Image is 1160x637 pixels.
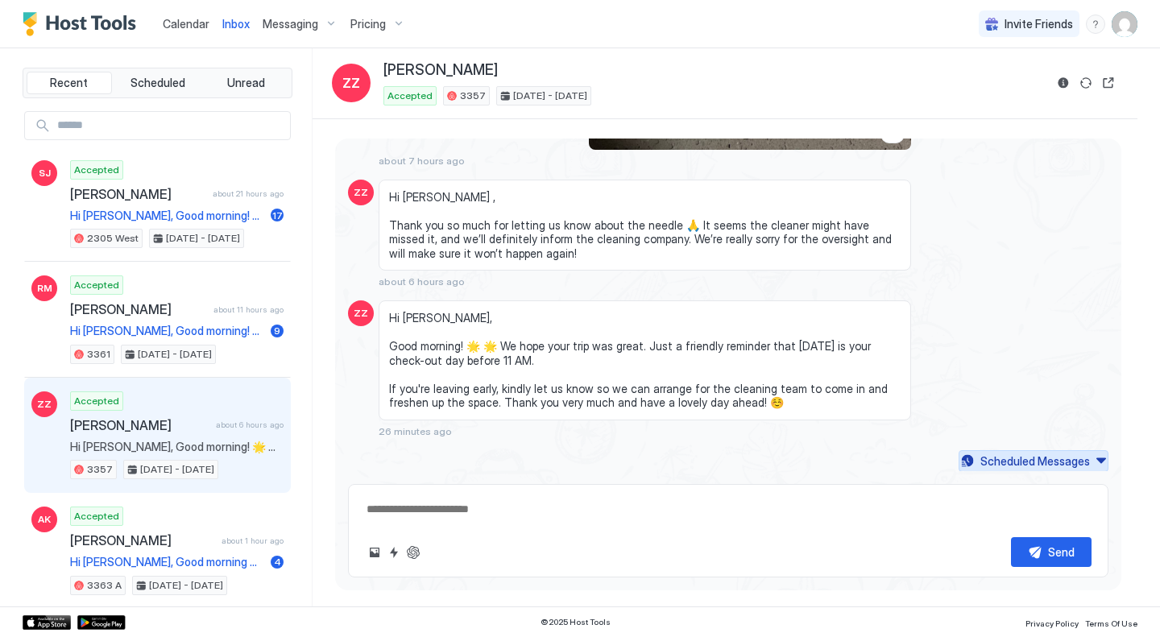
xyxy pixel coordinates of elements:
span: AK [38,512,51,527]
span: [DATE] - [DATE] [166,231,240,246]
span: Invite Friends [1005,17,1073,31]
span: Hi [PERSON_NAME], Good morning! 🌟 🌟 We hope your trip was great. Just a friendly reminder that [D... [70,209,264,223]
span: [DATE] - [DATE] [513,89,587,103]
span: Messaging [263,17,318,31]
span: Hi [PERSON_NAME], Good morning! 🌟 🌟 We hope your trip was great. Just a friendly reminder that [D... [70,440,284,454]
span: [PERSON_NAME] [70,186,206,202]
span: Privacy Policy [1025,618,1079,628]
span: Scheduled [130,76,185,90]
span: 2305 West [87,231,139,246]
button: Open reservation [1099,73,1118,93]
span: [PERSON_NAME] [70,417,209,433]
span: Hi [PERSON_NAME], Good morning ☀ Just checking if the check-in instructions are crystal clear for... [70,555,264,569]
span: Hi [PERSON_NAME], Good morning! 🌟 🌟 We hope your trip was great. Just a friendly reminder that [D... [70,324,264,338]
span: 3361 [87,347,110,362]
span: Pricing [350,17,386,31]
a: Inbox [222,15,250,32]
span: © 2025 Host Tools [541,617,611,627]
span: about 1 hour ago [222,536,284,546]
button: Scheduled Messages [959,450,1108,472]
span: about 11 hours ago [213,304,284,315]
button: Quick reply [384,543,404,562]
div: tab-group [23,68,292,98]
span: SJ [39,166,51,180]
span: Unread [227,76,265,90]
span: [PERSON_NAME] [383,61,498,80]
span: ZZ [354,306,368,321]
div: Scheduled Messages [980,453,1090,469]
span: 3363 A [87,578,122,593]
div: Send [1048,544,1075,560]
span: about 7 hours ago [379,155,465,167]
span: ZZ [354,185,368,200]
div: User profile [1112,11,1137,37]
a: Host Tools Logo [23,12,143,36]
span: Accepted [387,89,433,103]
div: menu [1086,14,1105,34]
span: [DATE] - [DATE] [140,462,214,477]
span: Accepted [74,163,119,177]
span: Hi [PERSON_NAME] , Thank you so much for letting us know about the needle 🙏 It seems the cleaner ... [389,190,901,261]
span: Recent [50,76,88,90]
a: App Store [23,615,71,630]
span: Inbox [222,17,250,31]
span: [PERSON_NAME] [70,532,215,548]
span: about 21 hours ago [213,188,284,199]
span: 4 [274,556,281,568]
span: about 6 hours ago [379,275,465,287]
span: ZZ [342,73,360,93]
span: 3357 [87,462,113,477]
a: Terms Of Use [1085,614,1137,631]
button: Upload image [365,543,384,562]
span: 9 [274,325,280,337]
button: Sync reservation [1076,73,1096,93]
input: Input Field [51,112,290,139]
button: Unread [203,72,288,94]
a: Calendar [163,15,209,32]
span: 26 minutes ago [379,425,452,437]
a: Privacy Policy [1025,614,1079,631]
button: ChatGPT Auto Reply [404,543,423,562]
span: Hi [PERSON_NAME], Good morning! 🌟 🌟 We hope your trip was great. Just a friendly reminder that [D... [389,311,901,410]
span: Terms Of Use [1085,618,1137,628]
span: about 6 hours ago [216,420,284,430]
button: Reservation information [1054,73,1073,93]
span: Accepted [74,394,119,408]
span: [DATE] - [DATE] [138,347,212,362]
span: [PERSON_NAME] [70,301,207,317]
button: Recent [27,72,112,94]
span: [DATE] - [DATE] [149,578,223,593]
span: ZZ [37,397,52,412]
span: Calendar [163,17,209,31]
button: Scheduled [115,72,201,94]
span: 17 [272,209,283,221]
span: 3357 [460,89,486,103]
a: Google Play Store [77,615,126,630]
button: Send [1011,537,1092,567]
span: Accepted [74,509,119,523]
span: RM [37,281,52,296]
span: Accepted [74,278,119,292]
